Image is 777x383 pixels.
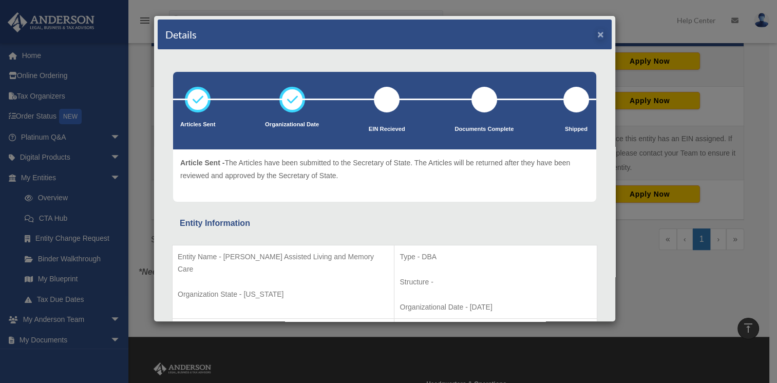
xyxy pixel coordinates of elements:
p: Organizational Date - [DATE] [400,301,592,314]
p: Documents Complete [454,124,514,135]
span: Article Sent - [180,159,224,167]
p: Type - DBA [400,251,592,263]
p: Structure - [400,276,592,289]
p: Organizational Date [265,120,319,130]
h4: Details [165,27,197,42]
p: Articles Sent [180,120,215,130]
div: Entity Information [180,216,590,231]
p: Organization State - [US_STATE] [178,288,389,301]
p: Shipped [563,124,589,135]
p: Entity Name - [PERSON_NAME] Assisted Living and Memory Care [178,251,389,276]
button: × [597,29,604,40]
p: EIN Recieved [369,124,405,135]
p: The Articles have been submitted to the Secretary of State. The Articles will be returned after t... [180,157,589,182]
